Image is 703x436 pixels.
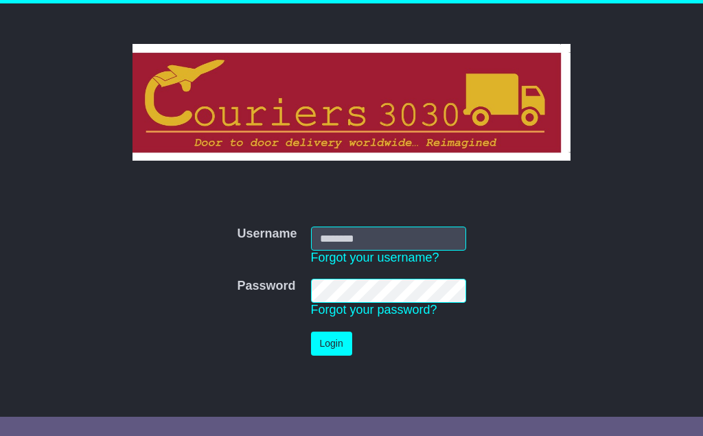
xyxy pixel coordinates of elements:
[237,227,297,242] label: Username
[311,332,352,356] button: Login
[132,44,571,161] img: Couriers 3030
[311,251,439,264] a: Forgot your username?
[311,303,437,317] a: Forgot your password?
[237,279,295,294] label: Password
